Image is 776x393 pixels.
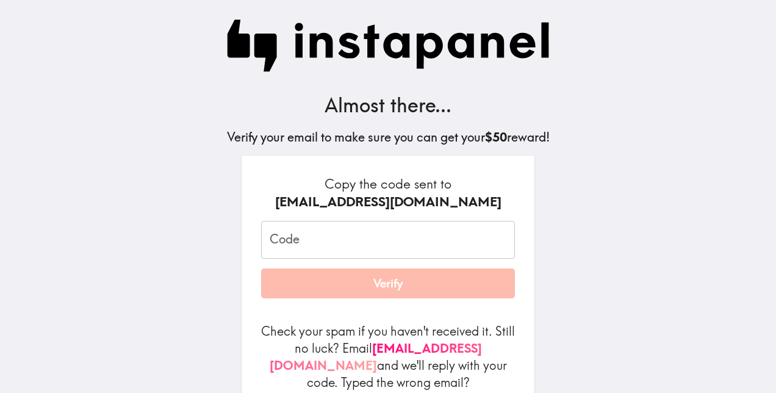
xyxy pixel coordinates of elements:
img: Instapanel [227,20,550,72]
h3: Almost there... [227,92,550,119]
input: xxx_xxx_xxx [261,221,515,259]
h5: Verify your email to make sure you can get your reward! [227,129,550,146]
div: [EMAIL_ADDRESS][DOMAIN_NAME] [261,193,515,211]
h6: Copy the code sent to [261,175,515,211]
b: $50 [485,129,507,145]
a: [EMAIL_ADDRESS][DOMAIN_NAME] [270,341,482,373]
button: Verify [261,269,515,299]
